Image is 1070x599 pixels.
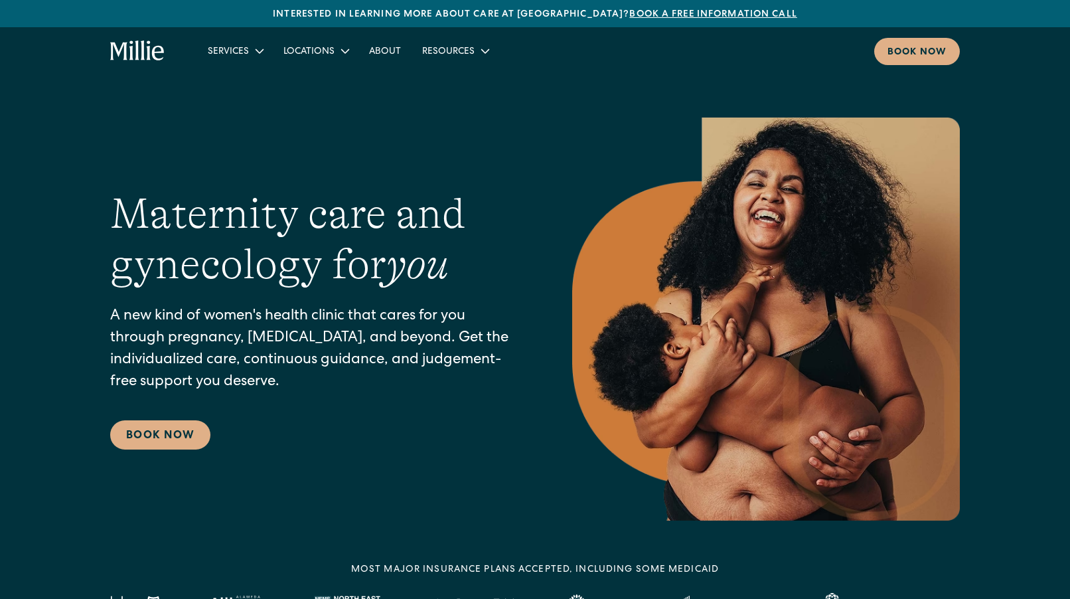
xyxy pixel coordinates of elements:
[283,45,335,59] div: Locations
[273,40,358,62] div: Locations
[358,40,412,62] a: About
[208,45,249,59] div: Services
[412,40,498,62] div: Resources
[110,306,519,394] p: A new kind of women's health clinic that cares for you through pregnancy, [MEDICAL_DATA], and bey...
[572,118,960,521] img: Smiling mother with her baby in arms, celebrating body positivity and the nurturing bond of postp...
[351,563,719,577] div: MOST MAJOR INSURANCE PLANS ACCEPTED, INCLUDING some MEDICAID
[110,41,165,62] a: home
[110,420,210,450] a: Book Now
[422,45,475,59] div: Resources
[110,189,519,291] h1: Maternity care and gynecology for
[386,240,449,288] em: you
[874,38,960,65] a: Book now
[887,46,947,60] div: Book now
[197,40,273,62] div: Services
[629,10,797,19] a: Book a free information call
